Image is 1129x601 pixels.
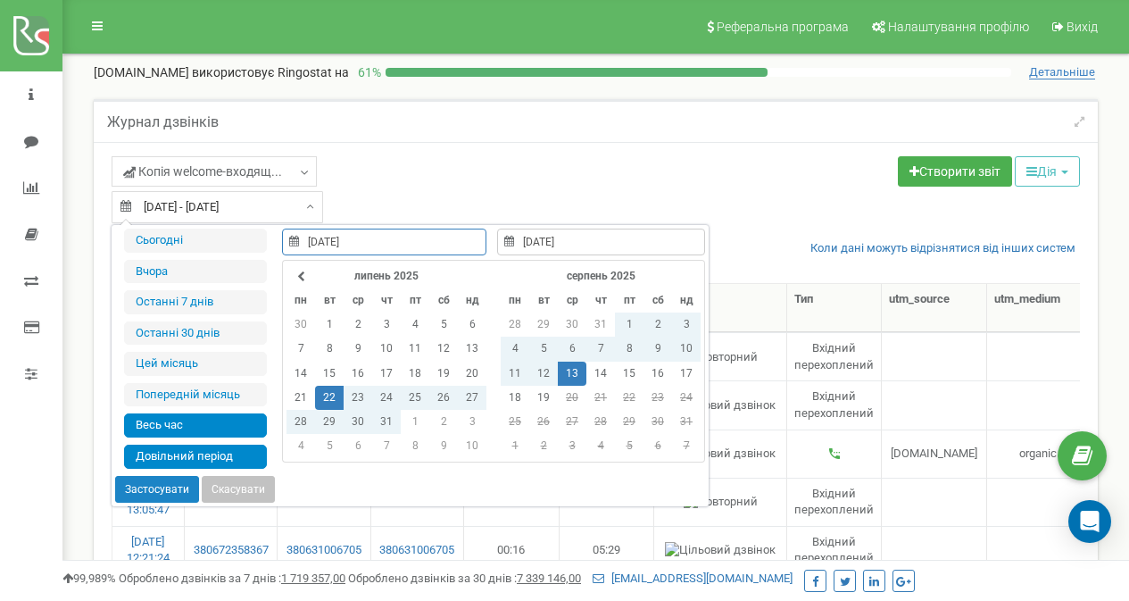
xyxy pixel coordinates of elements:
td: 7 [672,434,701,458]
th: пн [501,288,529,313]
td: 7 [586,337,615,361]
button: Дія [1015,156,1080,187]
td: 13 [458,337,486,361]
td: 05:29 [560,526,655,574]
th: нд [672,288,701,313]
td: 7 [286,337,315,361]
td: 6 [344,434,372,458]
td: 29 [529,313,558,337]
td: 6 [558,337,586,361]
span: Копія welcome-входящ... [123,163,282,180]
td: 17 [672,362,701,386]
td: 1 [401,410,429,434]
td: 23 [643,386,672,410]
u: 7 339 146,00 [517,572,581,585]
td: 3 [558,434,586,458]
td: 18 [401,362,429,386]
th: пт [401,288,429,313]
td: 22 [615,386,643,410]
button: Застосувати [115,476,199,503]
p: 61 % [349,63,386,81]
td: 11 [401,337,429,361]
td: Вхідний перехоплений [787,332,882,380]
img: Цільовий дзвінок [665,397,776,414]
td: 6 [643,434,672,458]
td: 4 [586,434,615,458]
td: 8 [315,337,344,361]
span: 99,989% [62,572,116,585]
td: 1 [615,313,643,337]
th: пн [286,288,315,313]
td: 19 [529,386,558,410]
td: 8 [401,434,429,458]
td: 12 [429,337,458,361]
td: 29 [615,410,643,434]
a: Створити звіт [898,156,1012,187]
td: 20 [558,386,586,410]
th: чт [586,288,615,313]
th: utm_mеdium [987,284,1090,332]
a: [DATE] 12:21:24 [127,535,170,565]
td: 23 [344,386,372,410]
th: ср [344,288,372,313]
td: 16 [643,362,672,386]
td: 9 [344,337,372,361]
td: 4 [286,434,315,458]
td: 31 [672,410,701,434]
th: ср [558,288,586,313]
td: 30 [558,313,586,337]
td: 26 [429,386,458,410]
td: [DOMAIN_NAME] [882,430,986,478]
th: Тип [787,284,882,332]
td: 30 [344,410,372,434]
p: [DOMAIN_NAME] [94,63,349,81]
li: Останні 7 днів [124,290,267,314]
img: ringostat logo [13,16,49,55]
a: 380631006705 [285,542,362,559]
div: Open Intercom Messenger [1068,500,1111,543]
td: 24 [672,386,701,410]
td: 21 [286,386,315,410]
li: Весь час [124,413,267,438]
th: utm_sourcе [882,284,986,332]
th: пт [615,288,643,313]
img: Цільовий дзвінок [665,542,776,559]
li: Останні 30 днів [124,321,267,346]
td: 31 [372,410,401,434]
button: Скасувати [202,476,275,503]
td: 2 [344,313,372,337]
td: 29 [315,410,344,434]
th: сб [429,288,458,313]
td: 9 [643,337,672,361]
td: 10 [672,337,701,361]
td: Вхідний перехоплений [787,526,882,574]
td: 31 [586,313,615,337]
td: 1 [315,313,344,337]
th: чт [372,288,401,313]
td: organic [987,430,1090,478]
td: 27 [458,386,486,410]
td: 15 [315,362,344,386]
a: 380631006705 [378,542,456,559]
td: 20 [458,362,486,386]
td: 5 [615,434,643,458]
td: 3 [458,410,486,434]
a: [EMAIL_ADDRESS][DOMAIN_NAME] [593,572,793,585]
td: 8 [615,337,643,361]
td: 5 [429,313,458,337]
td: 25 [501,410,529,434]
span: Детальніше [1029,65,1095,79]
li: Попередній місяць [124,383,267,407]
u: 1 719 357,00 [281,572,345,585]
img: Повторний [684,494,758,511]
td: 25 [401,386,429,410]
span: Реферальна програма [717,20,849,34]
img: Цільовий дзвінок [665,446,776,463]
th: серпень 2025 [529,264,672,288]
td: 22 [315,386,344,410]
td: 18 [501,386,529,410]
td: 11 [501,362,529,386]
th: сб [643,288,672,313]
td: 26 [529,410,558,434]
span: використовує Ringostat на [192,65,349,79]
